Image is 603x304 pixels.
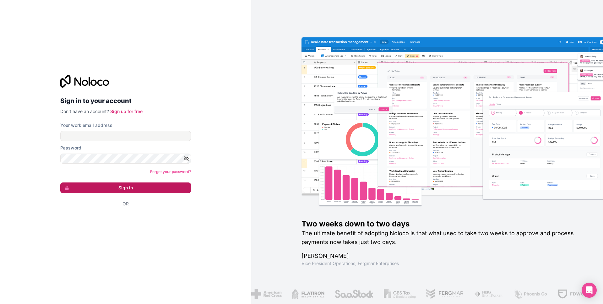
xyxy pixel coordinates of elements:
[122,201,129,207] span: Or
[301,260,583,267] h1: Vice President Operations , Fergmar Enterprises
[292,289,324,299] img: /assets/flatiron-C8eUkumj.png
[474,289,503,299] img: /assets/fiera-fwj2N5v4.png
[301,219,583,229] h1: Two weeks down to two days
[57,214,189,228] iframe: Sign in with Google Button
[334,289,374,299] img: /assets/saastock-C6Zbiodz.png
[60,131,191,141] input: Email address
[301,252,583,260] h1: [PERSON_NAME]
[582,283,597,298] div: Open Intercom Messenger
[60,145,81,151] label: Password
[513,289,547,299] img: /assets/phoenix-BREaitsQ.png
[557,289,594,299] img: /assets/fdworks-Bi04fVtw.png
[60,109,109,114] span: Don't have an account?
[426,289,464,299] img: /assets/fergmar-CudnrXN5.png
[60,154,191,164] input: Password
[60,95,191,106] h2: Sign in to your account
[60,182,191,193] button: Sign in
[60,122,112,128] label: Your work email address
[150,169,191,174] a: Forgot your password?
[301,229,583,247] h2: The ultimate benefit of adopting Noloco is that what used to take two weeks to approve and proces...
[110,109,143,114] a: Sign up for free
[384,289,416,299] img: /assets/gbstax-C-GtDUiK.png
[251,289,282,299] img: /assets/american-red-cross-BAupjrZR.png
